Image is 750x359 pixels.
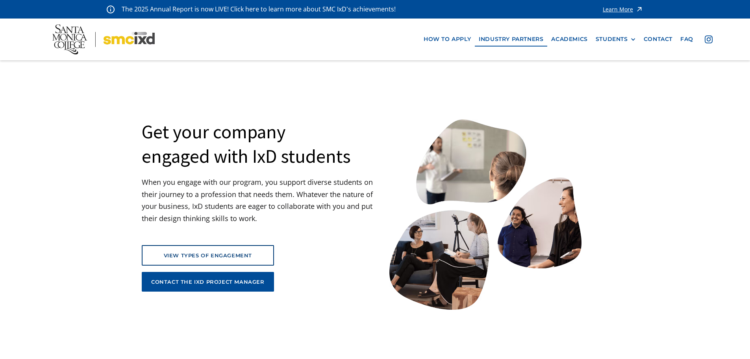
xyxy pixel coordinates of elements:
img: icon - arrow - alert [635,4,643,15]
img: icon - instagram [705,35,713,43]
div: contact the ixd project manager [151,278,265,285]
a: view types of engagement [142,245,274,266]
div: STUDENTS [596,36,628,43]
p: When you engage with our program, you support diverse students on their journey to a profession t... [142,176,375,224]
div: view types of engagement [152,252,264,259]
a: how to apply [420,32,475,47]
img: Santa Monica College IxD Students engaging with industry [389,119,581,310]
h1: Get your company engaged with IxD students [142,119,351,169]
a: contact the ixd project manager [142,272,274,292]
a: contact [640,32,676,47]
a: industry partners [475,32,547,47]
a: Learn More [603,4,643,15]
a: faq [676,32,697,47]
p: The 2025 Annual Report is now LIVE! Click here to learn more about SMC IxD's achievements! [122,4,396,15]
a: Academics [547,32,591,47]
img: icon - information - alert [107,5,115,13]
div: Learn More [603,7,633,12]
div: STUDENTS [596,36,636,43]
img: Santa Monica College - SMC IxD logo [52,24,155,54]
